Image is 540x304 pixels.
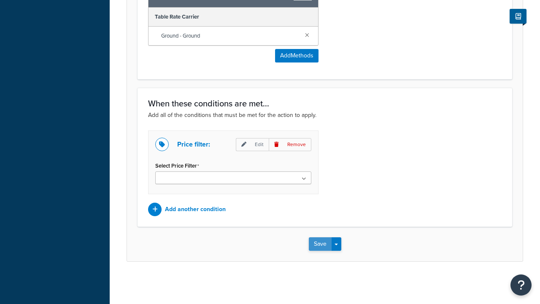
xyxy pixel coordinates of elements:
[510,9,526,24] button: Show Help Docs
[148,8,318,27] div: Table Rate Carrier
[155,163,199,169] label: Select Price Filter
[269,138,311,151] p: Remove
[236,138,269,151] p: Edit
[148,111,502,120] p: Add all of the conditions that must be met for the action to apply.
[148,99,502,108] h3: When these conditions are met...
[309,237,332,251] button: Save
[177,138,210,150] p: Price filter:
[165,204,226,215] p: Add another condition
[275,49,319,62] button: AddMethods
[161,30,298,42] span: Ground - Ground
[510,274,532,296] button: Open Resource Center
